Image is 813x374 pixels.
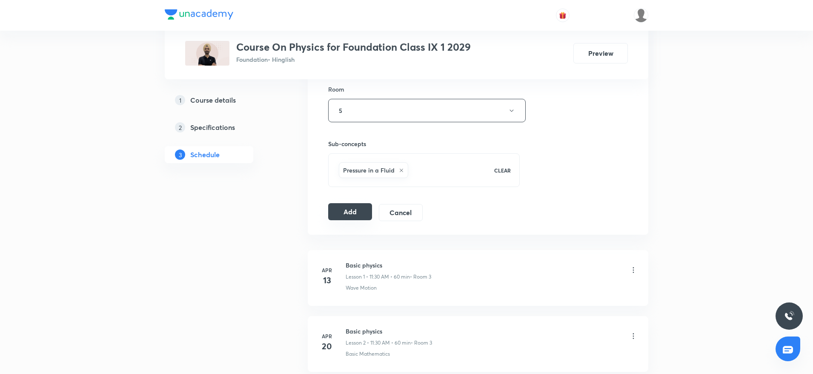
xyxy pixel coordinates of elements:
p: Wave Motion [346,284,377,292]
button: 5 [328,99,526,122]
a: 2Specifications [165,119,281,136]
h5: Specifications [190,122,235,132]
button: Cancel [379,204,423,221]
h6: Pressure in a Fluid [343,166,395,175]
img: FC2DD64A-9717-41A1-9EBC-4CD3AA1F329D_plus.png [185,41,229,66]
img: Company Logo [165,9,233,20]
h6: Room [328,85,344,94]
button: avatar [556,9,570,22]
button: Preview [573,43,628,63]
h3: Course On Physics for Foundation Class IX 1 2029 [236,41,471,53]
p: 2 [175,122,185,132]
p: 3 [175,150,185,160]
h6: Basic physics [346,261,431,270]
a: 1Course details [165,92,281,109]
h6: Apr [318,332,335,340]
img: avatar [559,12,567,19]
h5: Course details [190,95,236,105]
h5: Schedule [190,150,220,160]
img: ttu [784,311,794,321]
h6: Sub-concepts [328,139,520,148]
img: Shivank [634,8,648,23]
p: Lesson 2 • 11:30 AM • 60 min [346,339,411,347]
p: Foundation • Hinglish [236,55,471,64]
h6: Apr [318,266,335,274]
p: CLEAR [494,167,511,174]
a: Company Logo [165,9,233,22]
p: • Room 3 [410,273,431,281]
p: Lesson 1 • 11:30 AM • 60 min [346,273,410,281]
h4: 13 [318,274,335,287]
p: 1 [175,95,185,105]
h4: 20 [318,340,335,353]
p: • Room 3 [411,339,432,347]
h6: Basic physics [346,327,432,336]
p: Basic Mathematics [346,350,390,358]
button: Add [328,203,372,220]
